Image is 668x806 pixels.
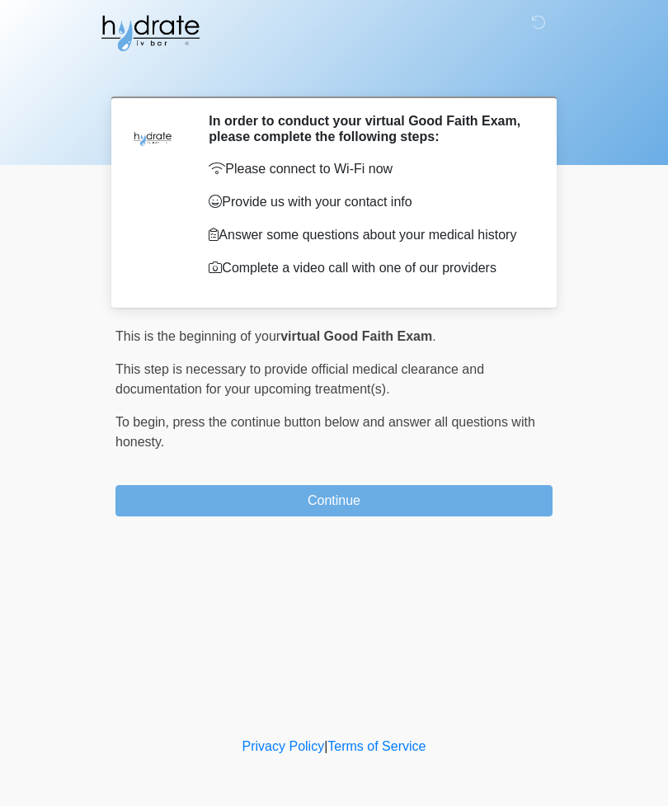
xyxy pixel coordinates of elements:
p: Please connect to Wi-Fi now [209,159,528,179]
a: Privacy Policy [242,739,325,753]
p: Complete a video call with one of our providers [209,258,528,278]
h1: ‎ ‎ ‎ [103,59,565,90]
a: | [324,739,327,753]
button: Continue [115,485,553,516]
p: Provide us with your contact info [209,192,528,212]
span: This is the beginning of your [115,329,280,343]
span: press the continue button below and answer all questions with honesty. [115,415,535,449]
span: To begin, [115,415,172,429]
img: Agent Avatar [128,113,177,163]
span: This step is necessary to provide official medical clearance and documentation for your upcoming ... [115,362,484,396]
p: Answer some questions about your medical history [209,225,528,245]
span: . [432,329,435,343]
strong: virtual Good Faith Exam [280,329,432,343]
h2: In order to conduct your virtual Good Faith Exam, please complete the following steps: [209,113,528,144]
img: Hydrate IV Bar - Fort Collins Logo [99,12,201,54]
a: Terms of Service [327,739,426,753]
